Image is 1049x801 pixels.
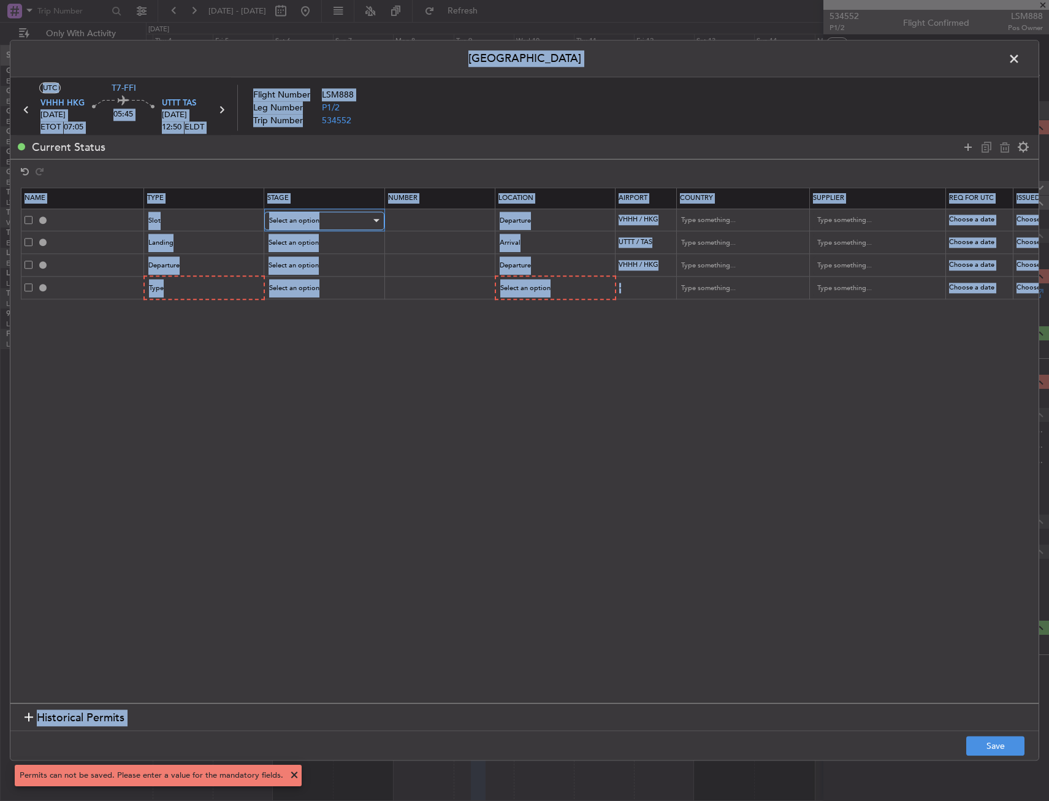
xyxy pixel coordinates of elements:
input: Type something... [817,279,928,297]
input: Type something... [817,234,928,252]
input: Type something... [817,212,928,230]
span: Supplier [813,193,844,202]
div: Choose a date [949,260,1013,270]
input: Type something... [817,256,928,275]
div: Choose a date [949,237,1013,248]
div: Permits can not be saved. Please enter a value for the mandatory fields. [20,770,283,782]
div: Choose a date [949,215,1013,226]
span: Req For Utc [949,193,994,202]
header: [GEOGRAPHIC_DATA] [10,40,1039,77]
button: Save [966,737,1024,756]
div: Choose a date [949,283,1013,293]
